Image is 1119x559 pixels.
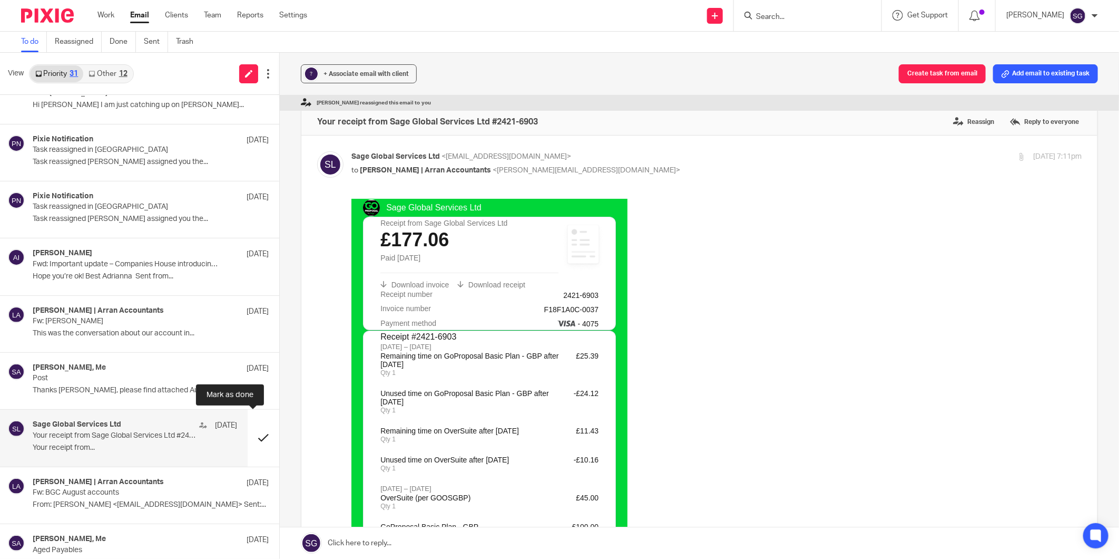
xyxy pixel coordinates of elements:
p: Fw: [PERSON_NAME] [33,317,221,326]
p: Hope you’re ok! Best Adrianna Sent from... [33,272,269,281]
a: Download invoice [29,81,97,90]
span: Qty 1 [29,304,44,311]
h4: [PERSON_NAME], Me [33,363,106,372]
h4: Pixie Notification [33,192,93,201]
span: Receipt from Sage Global Services Ltd [29,20,156,28]
div: ? [305,68,318,80]
p: Your receipt from... [33,444,237,452]
img: svg%3E [317,151,343,178]
p: Hi [PERSON_NAME] I am just catching up on [PERSON_NAME]... [33,101,269,110]
a: To do [21,32,47,52]
span: Total excluding tax [29,379,90,388]
span: Remaining time on GoProposal Basic Plan - GBP after [DATE] [29,153,207,170]
h4: Pixie Notification [33,135,93,144]
span: Unused time on OverSuite after [DATE] [29,257,158,265]
p: Aged Payables [33,546,221,555]
button: Create task from email [899,64,986,83]
span: £11.43 [224,228,247,236]
a: Work [97,10,114,21]
img: svg%3E [8,363,25,380]
button: Add email to existing task [993,64,1098,83]
img: invoices_arrow_down.png [106,82,112,89]
h4: [PERSON_NAME] | Arran Accountants [33,478,164,487]
td: Questions? Visit our , contact us at , or call us at . [29,485,247,510]
a: Other12 [83,65,132,82]
span: GoProposal Basic Plan - GBP [29,324,127,332]
img: svg%3E [8,535,25,552]
a: Team [204,10,221,21]
p: From: [PERSON_NAME] <[EMAIL_ADDRESS][DOMAIN_NAME]> Sent:... [33,500,269,509]
span: Paid [DATE] [29,55,69,63]
p: [DATE] [247,135,269,146]
div: 31 [70,70,78,78]
span: View [8,68,24,79]
a: [PHONE_NUMBER] [35,502,103,510]
p: Task reassigned in [GEOGRAPHIC_DATA] [33,146,221,155]
h4: [PERSON_NAME] [33,249,92,258]
span: OverSuite (per GOOSGBP) [29,295,119,303]
img: stripe logo [97,512,124,525]
span: Remaining time on OverSuite after [DATE] [29,228,168,236]
span: Subtotal [29,353,56,361]
a: support site [95,485,137,494]
p: Powered by | [12,512,264,525]
h4: [PERSON_NAME] | Arran Accountants [33,306,164,315]
span: Get Support [907,12,948,19]
p: Task reassigned [PERSON_NAME] assigned you the... [33,158,269,167]
p: Thanks [PERSON_NAME], please find attached Aug bank... [33,386,269,395]
span: £100.00 [221,324,248,332]
p: [DATE] [247,535,269,545]
span: 2421-6903 [212,92,247,101]
p: Your receipt from Sage Global Services Ltd #2421-6903 [33,431,196,440]
span: Qty 1 [29,237,44,244]
img: Visa [205,121,224,129]
span: Amount paid [29,456,71,465]
p: Fwd: Important update – Companies House introducing new personal code for directors [33,260,221,269]
span: [DATE] – [DATE] [29,286,80,294]
p: [DATE] [215,420,237,431]
a: [EMAIL_ADDRESS][DOMAIN_NAME] [35,494,164,502]
span: - 4075 [227,121,248,129]
p: Task reassigned [PERSON_NAME] assigned you the... [33,215,269,224]
p: Fw: BGC August accounts [33,488,221,497]
input: Search [755,13,850,22]
span: Qty 1 [29,333,44,340]
img: invoices_arrow_down.png [29,82,35,89]
span: + Associate email with client [323,71,409,77]
p: [DATE] [247,363,269,374]
p: [DATE] [247,249,269,259]
img: invoice illustration [207,26,257,74]
span: Download receipt [117,82,174,90]
span: Qty 1 [29,208,44,215]
span: £25.39 [224,153,247,161]
p: This was the conversation about our account in... [33,329,269,338]
p: [DATE] [247,192,269,203]
h4: Sage Global Services Ltd [33,420,121,429]
h4: [PERSON_NAME], Me [33,535,106,544]
span: £147.54 [221,379,248,388]
button: ? + Associate email with client [301,64,417,83]
span: £45.00 [224,295,247,303]
img: svg%3E [8,420,25,437]
span: Sage Global Services Ltd [351,153,440,160]
p: [PERSON_NAME] [1006,10,1064,21]
span: Tax (20%) [29,403,62,412]
a: Done [110,32,136,52]
span: -£24.12 [222,190,247,199]
span: Receipt number [29,91,81,100]
h4: Your receipt from Sage Global Services Ltd #2421-6903 [317,117,538,127]
span: [PERSON_NAME] | Arran Accountants [360,167,491,174]
span: <[EMAIL_ADDRESS][DOMAIN_NAME]> [441,153,571,160]
span: Total [29,430,45,438]
span: Unused time on GoProposal Basic Plan - GBP after [DATE] [29,190,198,207]
a: Reassigned [55,32,102,52]
span: -£10.16 [222,257,247,265]
img: svg%3E [8,249,25,266]
div: 12 [119,70,127,78]
span: Payment method [29,120,85,129]
span: Download invoice [40,82,98,90]
span: £177.06 [29,30,97,52]
img: svg%3E [8,306,25,323]
span: [PERSON_NAME] reassigned this email to [317,100,431,106]
span: Invoice number [29,105,80,114]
